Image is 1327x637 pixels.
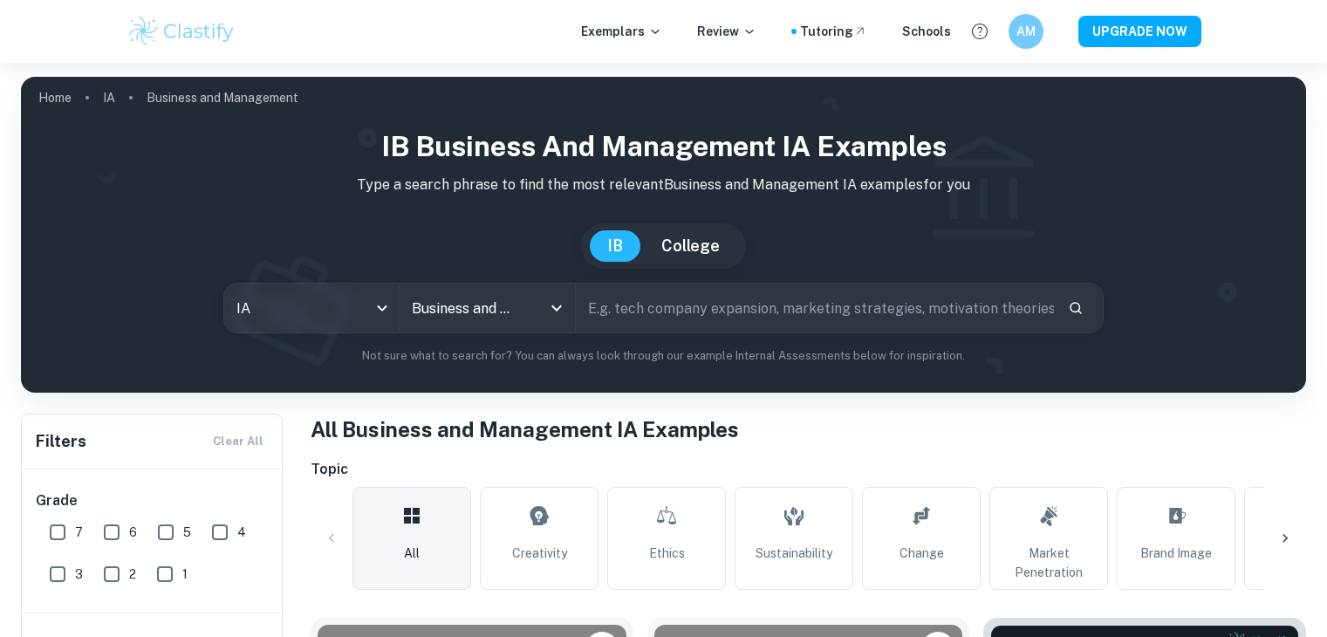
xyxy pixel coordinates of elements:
h1: All Business and Management IA Examples [311,414,1306,445]
span: 7 [75,523,83,542]
img: Clastify logo [127,14,237,49]
h6: AM [1016,22,1036,41]
span: Ethics [649,544,685,563]
button: UPGRADE NOW [1078,16,1201,47]
h6: Filters [36,429,86,454]
span: 5 [183,523,191,542]
button: Help and Feedback [965,17,995,46]
p: Not sure what to search for? You can always look through our example Internal Assessments below f... [35,347,1292,365]
span: All [404,544,420,563]
span: 6 [129,523,137,542]
h6: Grade [36,490,270,511]
span: Creativity [512,544,567,563]
span: Sustainability [756,544,832,563]
p: Type a search phrase to find the most relevant Business and Management IA examples for you [35,175,1292,195]
span: Brand Image [1140,544,1212,563]
button: IB [590,230,640,262]
h1: IB Business and Management IA examples [35,126,1292,168]
span: Change [899,544,944,563]
h6: Topic [311,459,1306,480]
span: 1 [182,565,188,584]
button: Search [1061,293,1091,323]
a: IA [103,86,115,110]
a: Tutoring [800,22,867,41]
button: AM [1009,14,1043,49]
p: Exemplars [581,22,662,41]
p: Business and Management [147,88,298,107]
span: 2 [129,565,136,584]
a: Home [38,86,72,110]
img: profile cover [21,77,1306,393]
div: IA [224,284,399,332]
p: Review [697,22,756,41]
span: 4 [237,523,246,542]
input: E.g. tech company expansion, marketing strategies, motivation theories... [576,284,1054,332]
button: Open [544,296,569,320]
button: College [644,230,737,262]
span: Market Penetration [997,544,1100,582]
span: 3 [75,565,83,584]
a: Schools [902,22,951,41]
